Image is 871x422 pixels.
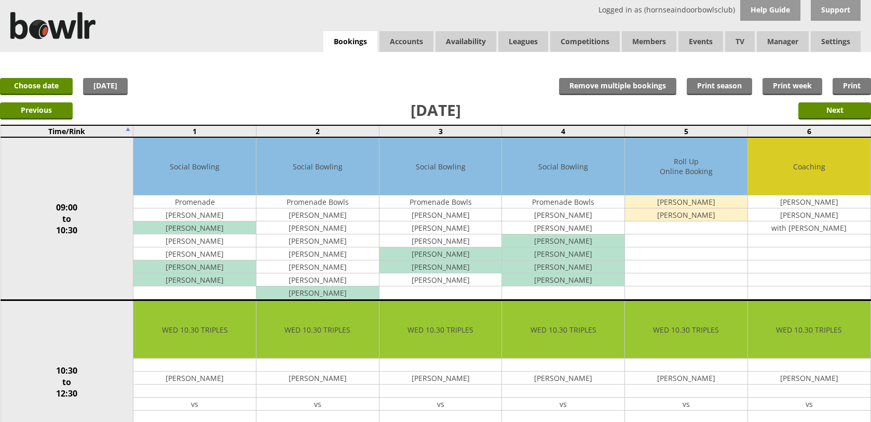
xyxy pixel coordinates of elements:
td: WED 10.30 TRIPLES [625,301,747,359]
td: [PERSON_NAME] [379,221,502,234]
td: Promenade Bowls [256,195,379,208]
a: Competitions [550,31,620,52]
a: Leagues [498,31,548,52]
td: WED 10.30 TRIPLES [256,301,379,359]
td: 4 [502,125,625,137]
td: vs [379,398,502,411]
input: Remove multiple bookings [559,78,676,95]
td: 3 [379,125,502,137]
td: Social Bowling [133,138,256,195]
td: [PERSON_NAME] [748,208,870,221]
td: 09:00 to 10:30 [1,137,133,300]
span: Members [622,31,676,52]
td: [PERSON_NAME] [256,273,379,286]
td: Social Bowling [256,138,379,195]
td: WED 10.30 TRIPLES [133,301,256,359]
td: Time/Rink [1,125,133,137]
td: [PERSON_NAME] [379,260,502,273]
td: [PERSON_NAME] [133,234,256,247]
td: Promenade Bowls [502,195,624,208]
td: [PERSON_NAME] [502,260,624,273]
span: Settings [811,31,861,52]
a: Print season [687,78,752,95]
td: Coaching [748,138,870,195]
td: Social Bowling [379,138,502,195]
a: Bookings [323,31,377,52]
td: [PERSON_NAME] [748,195,870,208]
a: Print [833,78,871,95]
td: 1 [133,125,256,137]
td: 2 [256,125,379,137]
input: Next [798,102,871,120]
td: vs [625,398,747,411]
td: with [PERSON_NAME] [748,221,870,234]
td: 5 [625,125,748,137]
td: WED 10.30 TRIPLES [502,301,624,359]
td: [PERSON_NAME] [256,372,379,385]
a: Print week [763,78,822,95]
td: [PERSON_NAME] [502,221,624,234]
td: [PERSON_NAME] [625,372,747,385]
td: [PERSON_NAME] [133,208,256,221]
td: [PERSON_NAME] [379,372,502,385]
td: [PERSON_NAME] [256,286,379,299]
td: [PERSON_NAME] [625,208,747,221]
td: [PERSON_NAME] [625,195,747,208]
td: [PERSON_NAME] [502,273,624,286]
a: [DATE] [83,78,128,95]
span: Manager [757,31,809,52]
td: [PERSON_NAME] [379,273,502,286]
td: [PERSON_NAME] [256,234,379,247]
td: [PERSON_NAME] [133,221,256,234]
td: [PERSON_NAME] [502,247,624,260]
td: vs [748,398,870,411]
td: vs [256,398,379,411]
td: vs [502,398,624,411]
td: 6 [747,125,870,137]
td: [PERSON_NAME] [256,208,379,221]
td: [PERSON_NAME] [379,208,502,221]
a: Availability [435,31,496,52]
td: [PERSON_NAME] [502,234,624,247]
td: Roll Up Online Booking [625,138,747,195]
td: [PERSON_NAME] [502,208,624,221]
span: Accounts [379,31,433,52]
td: Promenade Bowls [379,195,502,208]
td: WED 10.30 TRIPLES [748,301,870,359]
td: [PERSON_NAME] [256,247,379,260]
td: WED 10.30 TRIPLES [379,301,502,359]
td: [PERSON_NAME] [133,260,256,273]
td: vs [133,398,256,411]
td: [PERSON_NAME] [748,372,870,385]
td: [PERSON_NAME] [379,234,502,247]
span: TV [725,31,755,52]
td: [PERSON_NAME] [133,372,256,385]
a: Events [678,31,723,52]
td: [PERSON_NAME] [133,273,256,286]
td: [PERSON_NAME] [256,260,379,273]
td: [PERSON_NAME] [502,372,624,385]
td: Social Bowling [502,138,624,195]
td: [PERSON_NAME] [133,247,256,260]
td: Promenade [133,195,256,208]
td: [PERSON_NAME] [379,247,502,260]
td: [PERSON_NAME] [256,221,379,234]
